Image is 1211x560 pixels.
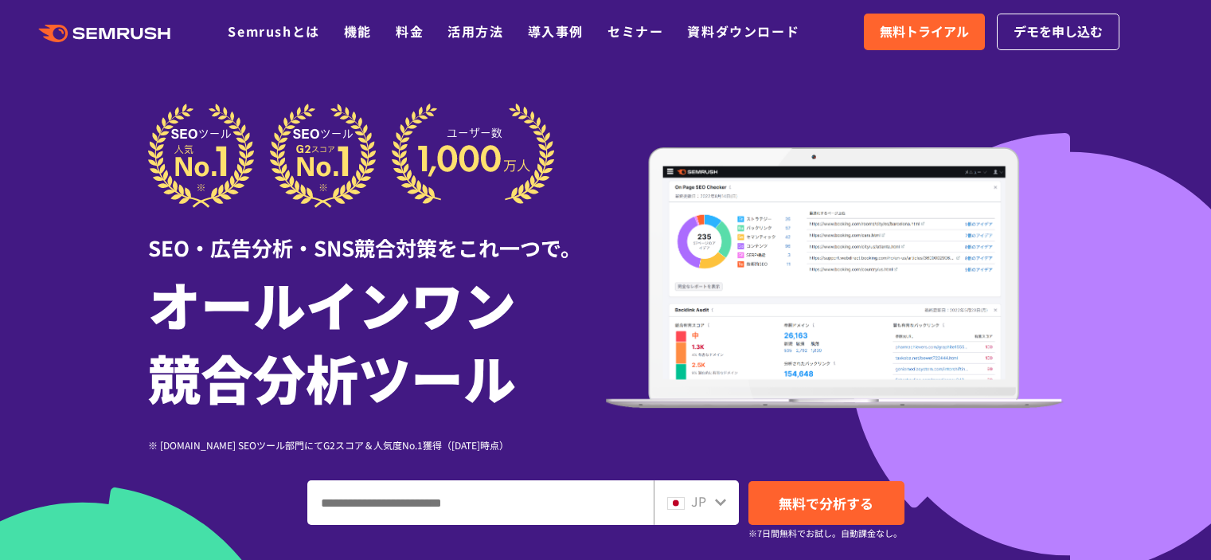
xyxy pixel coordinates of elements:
span: デモを申し込む [1014,22,1103,42]
div: ※ [DOMAIN_NAME] SEOツール部門にてG2スコア＆人気度No.1獲得（[DATE]時点） [148,437,606,452]
a: 無料で分析する [748,481,904,525]
a: 機能 [344,22,372,41]
span: JP [691,491,706,511]
a: セミナー [607,22,663,41]
a: 料金 [396,22,424,41]
small: ※7日間無料でお試し。自動課金なし。 [748,526,902,541]
a: 資料ダウンロード [687,22,799,41]
h1: オールインワン 競合分析ツール [148,267,606,413]
input: ドメイン、キーワードまたはURLを入力してください [308,481,653,524]
span: 無料で分析する [779,493,873,513]
a: 無料トライアル [864,14,985,50]
a: 導入事例 [528,22,584,41]
a: Semrushとは [228,22,319,41]
span: 無料トライアル [880,22,969,42]
div: SEO・広告分析・SNS競合対策をこれ一つで。 [148,208,606,263]
a: デモを申し込む [997,14,1119,50]
a: 活用方法 [447,22,503,41]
